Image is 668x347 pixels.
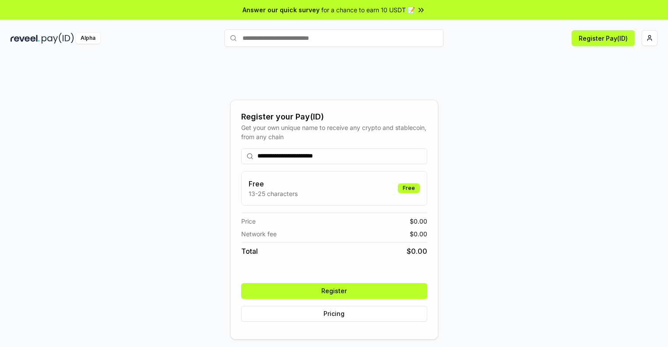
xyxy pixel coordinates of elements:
[76,33,100,44] div: Alpha
[241,306,427,322] button: Pricing
[241,123,427,141] div: Get your own unique name to receive any crypto and stablecoin, from any chain
[410,217,427,226] span: $ 0.00
[249,189,298,198] p: 13-25 characters
[241,111,427,123] div: Register your Pay(ID)
[11,33,40,44] img: reveel_dark
[398,183,420,193] div: Free
[241,229,277,238] span: Network fee
[42,33,74,44] img: pay_id
[249,179,298,189] h3: Free
[241,246,258,256] span: Total
[243,5,320,14] span: Answer our quick survey
[321,5,415,14] span: for a chance to earn 10 USDT 📝
[241,283,427,299] button: Register
[572,30,635,46] button: Register Pay(ID)
[241,217,256,226] span: Price
[407,246,427,256] span: $ 0.00
[410,229,427,238] span: $ 0.00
